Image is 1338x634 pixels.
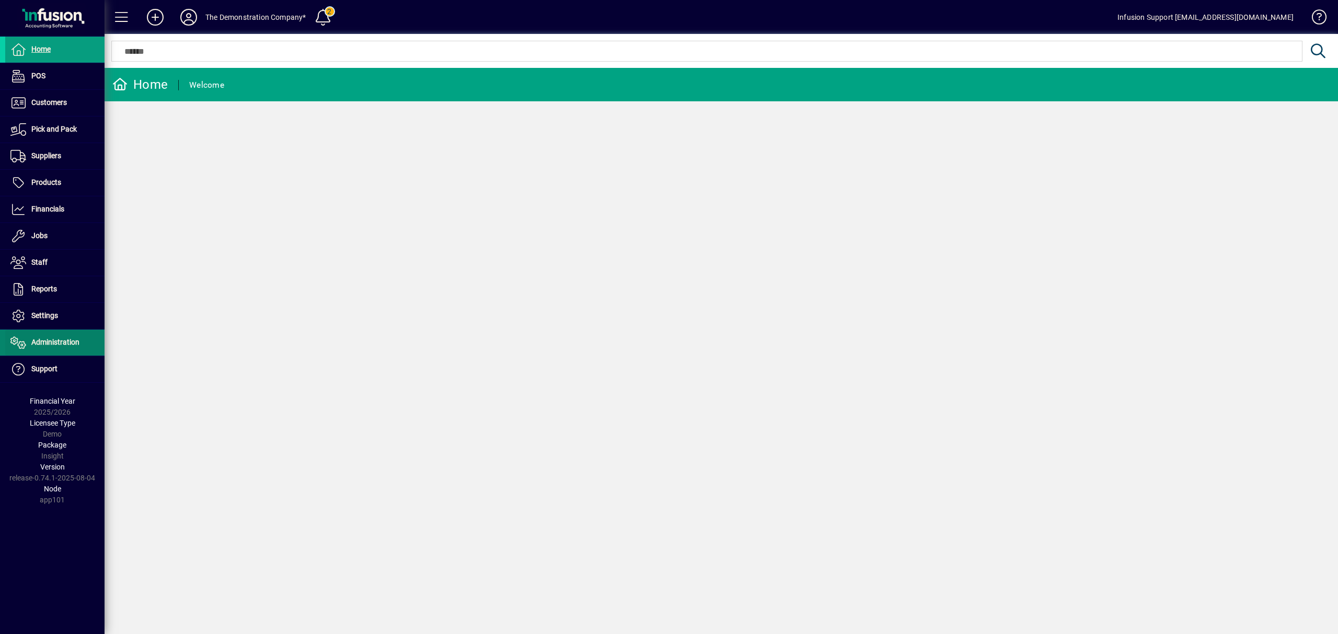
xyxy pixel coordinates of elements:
div: The Demonstration Company* [205,9,306,26]
div: Infusion Support [EMAIL_ADDRESS][DOMAIN_NAME] [1117,9,1294,26]
span: Customers [31,98,67,107]
span: Suppliers [31,151,61,160]
a: POS [5,63,105,89]
span: Support [31,365,57,373]
span: Jobs [31,231,48,240]
a: Suppliers [5,143,105,169]
a: Customers [5,90,105,116]
span: Node [44,485,61,493]
a: Knowledge Base [1304,2,1325,36]
a: Staff [5,250,105,276]
span: Home [31,45,51,53]
a: Jobs [5,223,105,249]
span: Administration [31,338,79,346]
a: Administration [5,330,105,356]
a: Settings [5,303,105,329]
span: POS [31,72,45,80]
a: Reports [5,276,105,302]
span: Pick and Pack [31,125,77,133]
a: Financials [5,196,105,222]
span: Financial Year [30,397,75,405]
span: Settings [31,311,58,320]
span: Version [40,463,65,471]
span: Reports [31,285,57,293]
span: Products [31,178,61,186]
button: Add [139,8,172,27]
span: Financials [31,205,64,213]
a: Products [5,170,105,196]
span: Package [38,441,66,449]
a: Pick and Pack [5,116,105,143]
button: Profile [172,8,205,27]
a: Support [5,356,105,382]
div: Welcome [189,77,224,93]
div: Home [112,76,168,93]
span: Staff [31,258,48,266]
span: Licensee Type [30,419,75,427]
